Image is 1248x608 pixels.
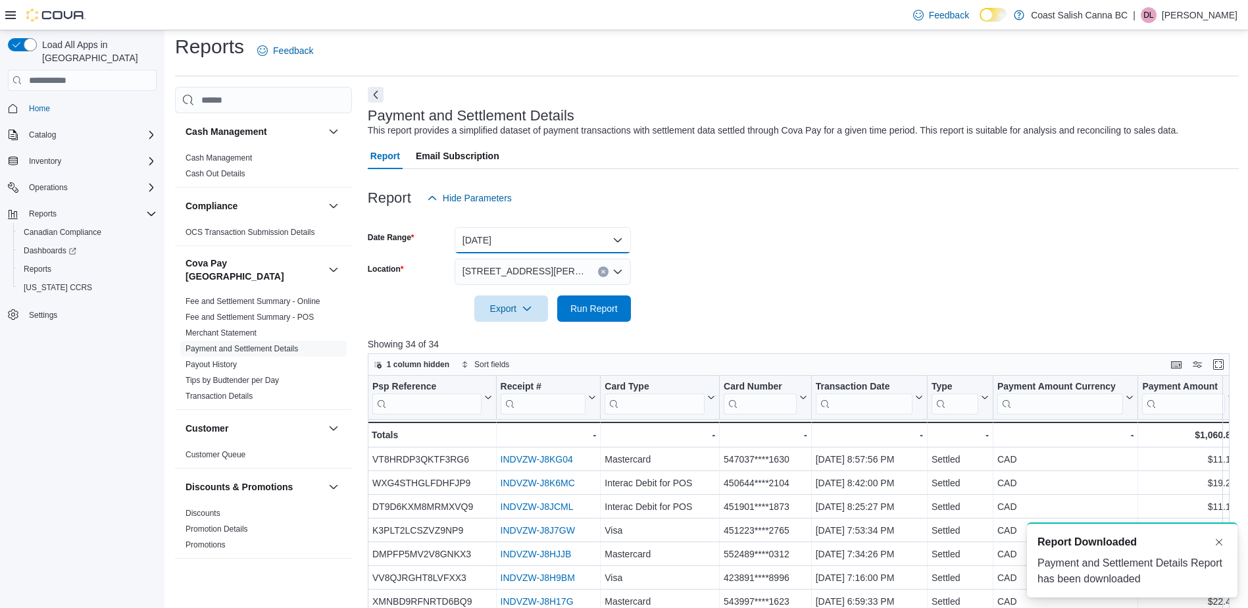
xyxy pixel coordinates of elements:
span: Dashboards [24,245,76,256]
div: Payment Amount Currency [997,381,1123,393]
span: Export [482,295,540,322]
div: Visa [605,570,715,586]
button: Transaction Date [815,381,922,415]
nav: Complex example [8,93,157,359]
div: - [997,427,1134,443]
h3: Payment and Settlement Details [368,108,574,124]
button: Inventory [24,153,66,169]
button: Dismiss toast [1211,534,1227,550]
button: Reports [3,205,162,223]
div: $19.28 [1142,475,1236,491]
a: [US_STATE] CCRS [18,280,97,295]
a: Customer Queue [186,450,245,459]
button: Discounts & Promotions [186,480,323,494]
a: Dashboards [13,241,162,260]
button: Payment Amount [1142,381,1236,415]
div: CAD [997,451,1134,467]
span: Settings [29,310,57,320]
span: Catalog [24,127,157,143]
span: Run Report [570,302,618,315]
a: Dashboards [18,243,82,259]
a: Reports [18,261,57,277]
div: - [932,427,989,443]
div: Card Number [724,381,797,393]
a: OCS Transaction Submission Details [186,228,315,237]
a: Fee and Settlement Summary - POS [186,313,314,322]
div: Type [932,381,978,415]
span: Customer Queue [186,449,245,460]
a: Payment and Settlement Details [186,344,298,353]
span: Cash Out Details [186,168,245,179]
span: Inventory [24,153,157,169]
span: Feedback [273,44,313,57]
span: Hide Parameters [443,191,512,205]
button: Catalog [24,127,61,143]
div: Type [932,381,978,393]
a: Feedback [252,38,318,64]
span: Payment and Settlement Details [186,343,298,354]
button: Keyboard shortcuts [1168,357,1184,372]
div: Interac Debit for POS [605,475,715,491]
a: Settings [24,307,62,323]
div: Payment and Settlement Details Report has been downloaded [1037,555,1227,587]
div: Payment Amount [1142,381,1225,393]
div: $11.19 [1142,451,1236,467]
h3: Report [368,190,411,206]
div: VV8QJRGHT8LVFXX3 [372,570,492,586]
div: Diana Lamothe [1141,7,1157,23]
button: Card Number [724,381,807,415]
h3: Cash Management [186,125,267,138]
span: Washington CCRS [18,280,157,295]
div: Settled [932,546,989,562]
div: Cova Pay [GEOGRAPHIC_DATA] [175,293,352,409]
div: Totals [372,427,492,443]
button: Psp Reference [372,381,492,415]
button: Settings [3,305,162,324]
div: Customer [175,447,352,468]
div: Cash Management [175,150,352,187]
p: Showing 34 of 34 [368,338,1239,351]
div: K3PLT2LCSZVZ9NP9 [372,522,492,538]
button: Open list of options [612,266,623,277]
a: INDVZW-J8H17G [500,596,573,607]
button: Operations [3,178,162,197]
button: [DATE] [455,227,631,253]
a: Transaction Details [186,392,253,401]
span: Tips by Budtender per Day [186,375,279,386]
div: Card Number [724,381,797,415]
button: Export [474,295,548,322]
div: Settled [932,522,989,538]
span: [STREET_ADDRESS][PERSON_NAME] [462,263,585,279]
div: Settled [932,475,989,491]
button: Cash Management [186,125,323,138]
div: $1,060.87 [1142,427,1236,443]
button: Sort fields [456,357,514,372]
span: Home [29,103,50,114]
div: - [605,427,715,443]
span: Canadian Compliance [24,227,101,238]
a: INDVZW-J8K6MC [500,478,574,488]
span: Reports [18,261,157,277]
a: Payout History [186,360,237,369]
a: Canadian Compliance [18,224,107,240]
button: Cash Management [326,124,341,139]
span: Operations [24,180,157,195]
button: Receipt # [500,381,596,415]
div: Notification [1037,534,1227,550]
span: Catalog [29,130,56,140]
span: DL [1143,7,1153,23]
div: - [815,427,922,443]
h1: Reports [175,34,244,60]
span: Cash Management [186,153,252,163]
p: [PERSON_NAME] [1162,7,1237,23]
span: Canadian Compliance [18,224,157,240]
div: Interac Debit for POS [605,499,715,515]
span: Report [370,143,400,169]
p: Coast Salish Canna BC [1031,7,1128,23]
button: Payment Amount Currency [997,381,1134,415]
button: Reports [24,206,62,222]
a: Promotions [186,540,226,549]
span: Load All Apps in [GEOGRAPHIC_DATA] [37,38,157,64]
span: Settings [24,306,157,322]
